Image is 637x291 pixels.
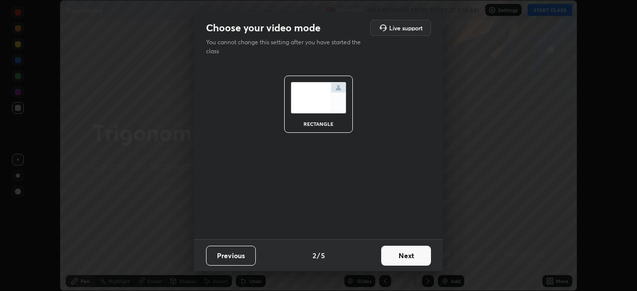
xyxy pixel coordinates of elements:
[299,121,338,126] div: rectangle
[381,246,431,266] button: Next
[321,250,325,261] h4: 5
[313,250,316,261] h4: 2
[206,246,256,266] button: Previous
[389,25,423,31] h5: Live support
[206,21,320,34] h2: Choose your video mode
[317,250,320,261] h4: /
[206,38,367,56] p: You cannot change this setting after you have started the class
[291,82,346,113] img: normalScreenIcon.ae25ed63.svg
